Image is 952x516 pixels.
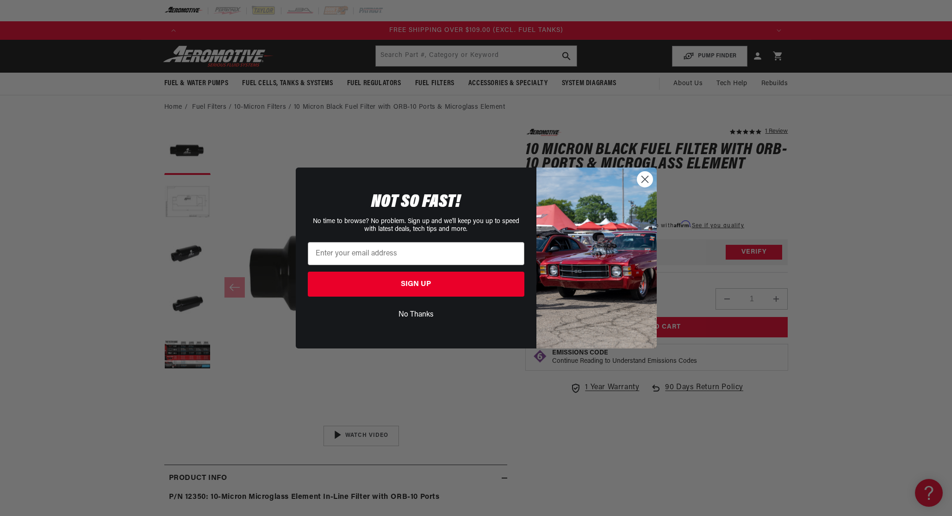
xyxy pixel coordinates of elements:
button: No Thanks [308,306,524,323]
span: No time to browse? No problem. Sign up and we'll keep you up to speed with latest deals, tech tip... [313,218,519,233]
img: 85cdd541-2605-488b-b08c-a5ee7b438a35.jpeg [536,168,657,348]
button: SIGN UP [308,272,524,297]
span: NOT SO FAST! [371,193,460,211]
input: Enter your email address [308,242,524,265]
button: Close dialog [637,171,653,187]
